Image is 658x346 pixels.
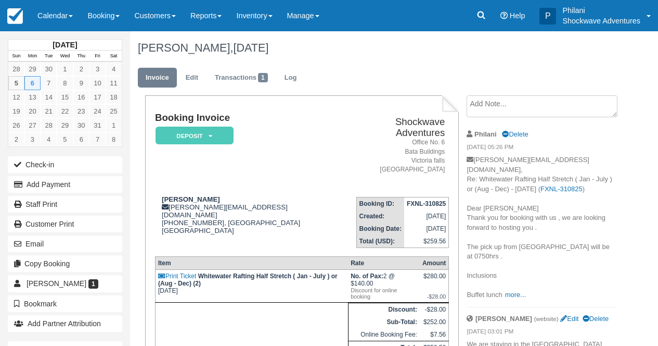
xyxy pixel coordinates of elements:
[41,90,57,104] a: 14
[73,118,89,132] a: 30
[351,287,417,300] em: Discount for online booking
[24,118,41,132] a: 27
[505,291,526,299] a: more...
[155,195,341,248] div: [PERSON_NAME][EMAIL_ADDRESS][DOMAIN_NAME] [PHONE_NUMBER], [GEOGRAPHIC_DATA] [GEOGRAPHIC_DATA]
[57,62,73,76] a: 1
[8,315,122,332] button: Add Partner Attribution
[106,118,122,132] a: 1
[404,210,449,223] td: [DATE]
[158,273,196,280] a: Print Ticket
[351,273,383,280] strong: No. of Pax
[89,76,106,90] a: 10
[41,104,57,118] a: 21
[345,138,445,174] address: Office No. 6 Bata Buildings Victoria falls [GEOGRAPHIC_DATA]
[502,130,528,138] a: Delete
[106,76,122,90] a: 11
[24,104,41,118] a: 20
[356,197,404,210] th: Booking ID:
[53,41,77,49] strong: [DATE]
[155,256,348,269] th: Item
[89,90,106,104] a: 17
[57,51,73,62] th: Wed
[106,62,122,76] a: 4
[178,68,206,88] a: Edit
[41,51,57,62] th: Tue
[345,117,445,138] h2: Shockwave Adventures
[73,90,89,104] a: 16
[539,8,556,24] div: P
[57,90,73,104] a: 15
[155,126,230,145] a: Deposit
[155,113,341,123] h1: Booking Invoice
[162,195,220,203] strong: [PERSON_NAME]
[475,315,532,323] strong: [PERSON_NAME]
[73,62,89,76] a: 2
[41,118,57,132] a: 28
[420,303,449,316] td: -$28.00
[467,143,615,154] em: [DATE] 05:26 PM
[41,132,57,146] a: 4
[8,132,24,146] a: 2
[8,51,24,62] th: Sun
[24,132,41,146] a: 3
[407,200,446,207] strong: FXNL-310825
[348,316,420,328] th: Sub-Total:
[467,155,615,300] p: [PERSON_NAME][EMAIL_ADDRESS][DOMAIN_NAME], Re: Whitewater Rafting Half Stretch ( Jan - July ) or ...
[73,132,89,146] a: 6
[156,127,234,145] em: Deposit
[510,11,525,20] span: Help
[420,256,449,269] th: Amount
[73,51,89,62] th: Thu
[24,76,41,90] a: 6
[106,104,122,118] a: 25
[89,118,106,132] a: 31
[420,316,449,328] td: $252.00
[233,41,268,54] span: [DATE]
[348,303,420,316] th: Discount:
[500,12,508,19] i: Help
[404,235,449,248] td: $259.56
[8,295,122,312] button: Bookmark
[560,315,578,323] a: Edit
[8,76,24,90] a: 5
[8,90,24,104] a: 12
[24,90,41,104] a: 13
[356,210,404,223] th: Created:
[138,68,177,88] a: Invoice
[89,62,106,76] a: 3
[8,196,122,213] a: Staff Print
[41,62,57,76] a: 30
[8,216,122,232] a: Customer Print
[534,315,558,322] small: (website)
[8,236,122,252] button: Email
[89,51,106,62] th: Fri
[467,327,615,339] em: [DATE] 03:01 PM
[348,328,420,341] td: Online Booking Fee:
[348,269,420,302] td: 2 @ $140.00
[57,118,73,132] a: 29
[562,16,640,26] p: Shockwave Adventures
[73,76,89,90] a: 9
[27,279,86,288] span: [PERSON_NAME]
[8,156,122,173] button: Check-in
[8,255,122,272] button: Copy Booking
[8,275,122,292] a: [PERSON_NAME] 1
[8,176,122,193] button: Add Payment
[8,118,24,132] a: 26
[404,223,449,235] td: [DATE]
[57,104,73,118] a: 22
[158,273,338,287] strong: Whitewater Rafting Half Stretch ( Jan - July ) or (Aug - Dec) (2)
[8,62,24,76] a: 28
[106,132,122,146] a: 8
[57,76,73,90] a: 8
[138,42,616,54] h1: [PERSON_NAME],
[89,104,106,118] a: 24
[57,132,73,146] a: 5
[356,235,404,248] th: Total (USD):
[24,51,41,62] th: Mon
[155,269,348,302] td: [DATE]
[356,223,404,235] th: Booking Date:
[7,8,23,24] img: checkfront-main-nav-mini-logo.png
[88,279,98,289] span: 1
[277,68,305,88] a: Log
